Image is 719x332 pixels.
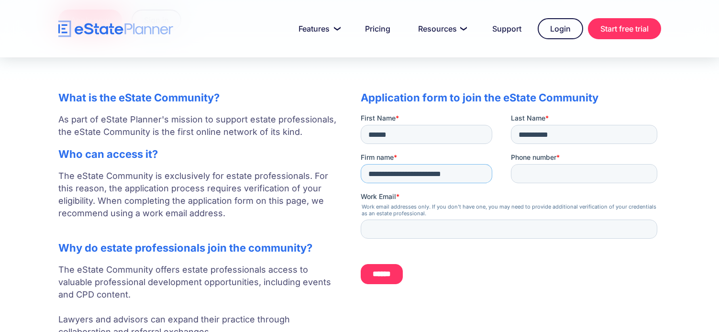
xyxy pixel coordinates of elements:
[58,21,173,37] a: home
[58,242,342,254] h2: Why do estate professionals join the community?
[538,18,583,39] a: Login
[354,19,402,38] a: Pricing
[407,19,476,38] a: Resources
[58,113,342,138] p: As part of eState Planner's mission to support estate professionals, the eState Community is the ...
[58,148,342,160] h2: Who can access it?
[361,91,661,104] h2: Application form to join the eState Community
[287,19,349,38] a: Features
[58,170,342,232] p: The eState Community is exclusively for estate professionals. For this reason, the application pr...
[58,91,342,104] h2: What is the eState Community?
[588,18,661,39] a: Start free trial
[481,19,533,38] a: Support
[361,113,661,292] iframe: Form 0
